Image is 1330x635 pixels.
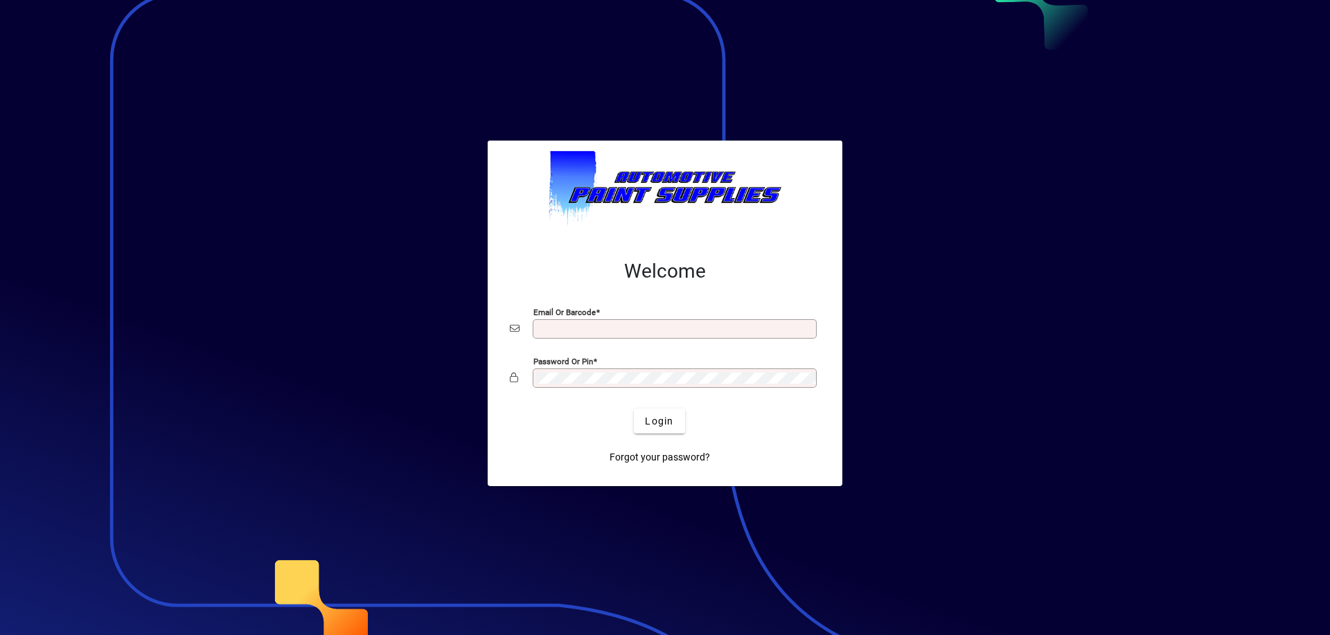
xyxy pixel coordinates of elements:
[533,357,593,366] mat-label: Password or Pin
[645,414,673,429] span: Login
[533,307,596,317] mat-label: Email or Barcode
[634,409,684,433] button: Login
[610,450,710,465] span: Forgot your password?
[510,260,820,283] h2: Welcome
[604,445,716,469] a: Forgot your password?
